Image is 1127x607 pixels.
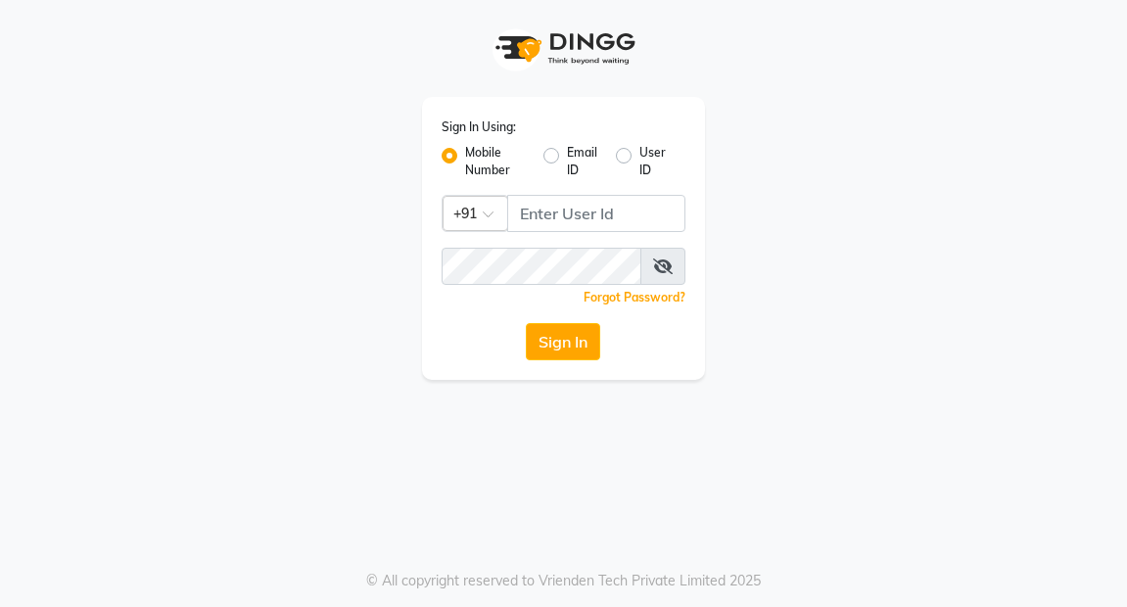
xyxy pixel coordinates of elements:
[584,290,685,304] a: Forgot Password?
[507,195,686,232] input: Username
[526,323,600,360] button: Sign In
[485,20,641,77] img: logo1.svg
[465,144,528,179] label: Mobile Number
[639,144,670,179] label: User ID
[567,144,600,179] label: Email ID
[442,248,642,285] input: Username
[442,118,516,136] label: Sign In Using:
